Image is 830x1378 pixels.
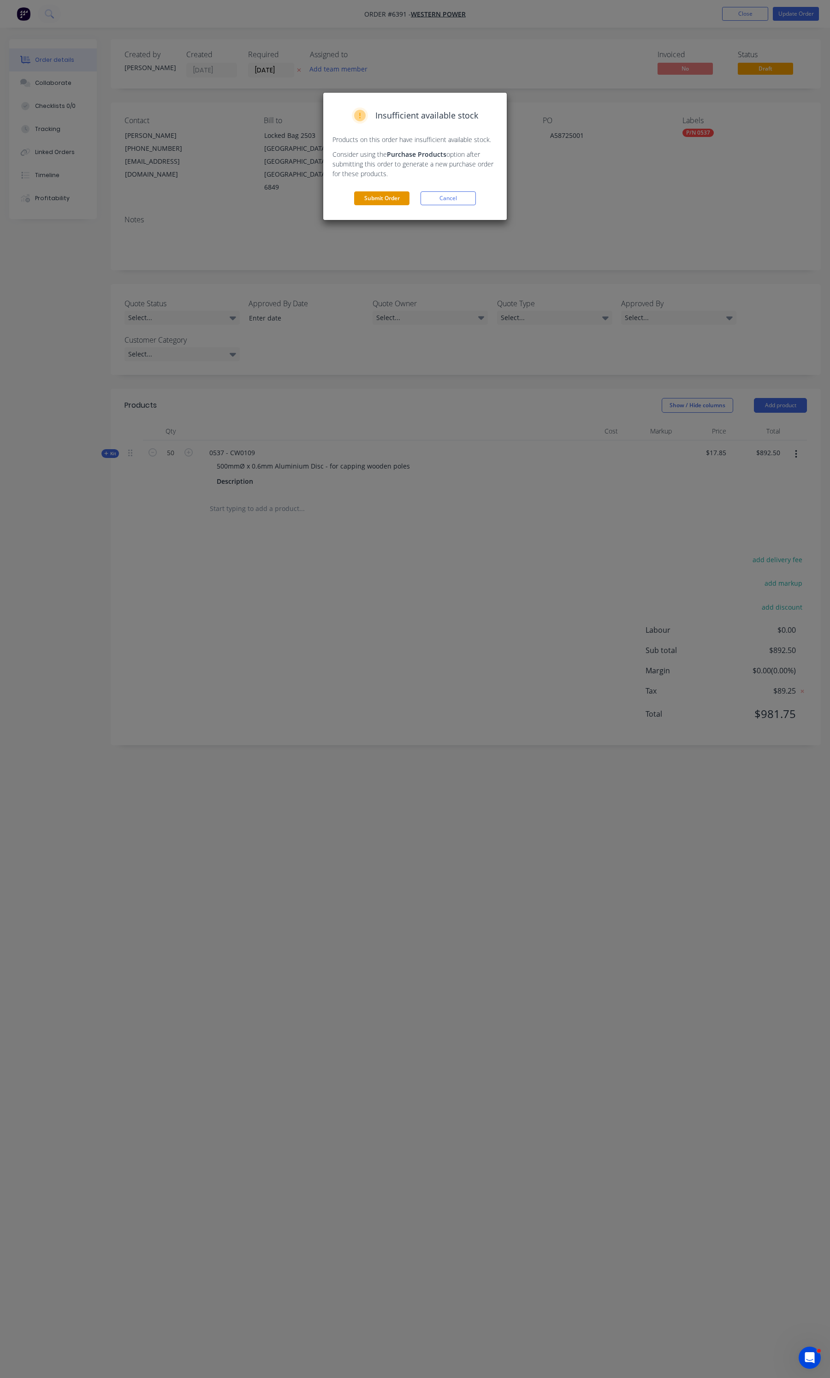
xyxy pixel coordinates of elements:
span: Insufficient available stock [375,109,478,122]
p: Consider using the option after submitting this order to generate a new purchase order for these ... [332,149,498,178]
iframe: Intercom live chat [799,1347,821,1369]
strong: Purchase Products [387,150,446,159]
button: Submit Order [354,191,409,205]
p: Products on this order have insufficient available stock. [332,135,498,144]
button: Cancel [421,191,476,205]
